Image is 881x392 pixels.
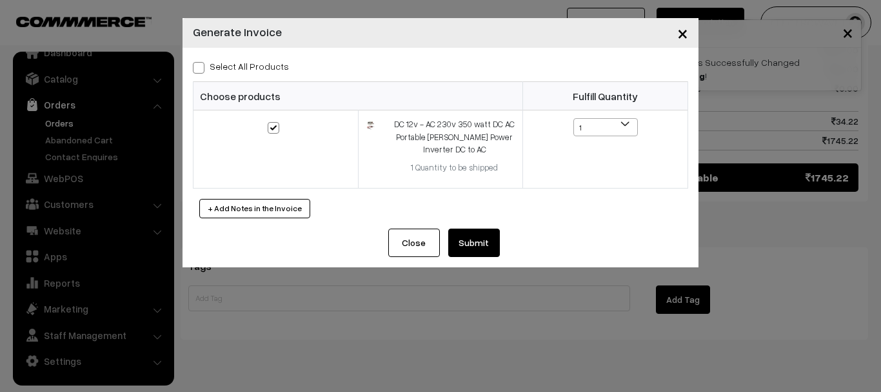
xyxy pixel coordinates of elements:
button: Close [388,229,440,257]
span: 1 [573,118,638,136]
button: + Add Notes in the Invoice [199,199,310,218]
span: 1 [574,119,637,137]
label: Select all Products [193,59,289,73]
div: 1 Quantity to be shipped [394,161,515,174]
div: DC 12v - AC 230v 350 watt DC AC Portable [PERSON_NAME] Power Inverter DC to AC [394,118,515,156]
span: × [677,21,688,45]
th: Fulfill Quantity [523,82,688,110]
button: Submit [448,229,500,257]
button: Close [667,13,698,53]
img: 1686580303124061uPFPVKzGL_SL1500_.jpg [366,121,375,130]
th: Choose products [193,82,523,110]
h4: Generate Invoice [193,23,282,41]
